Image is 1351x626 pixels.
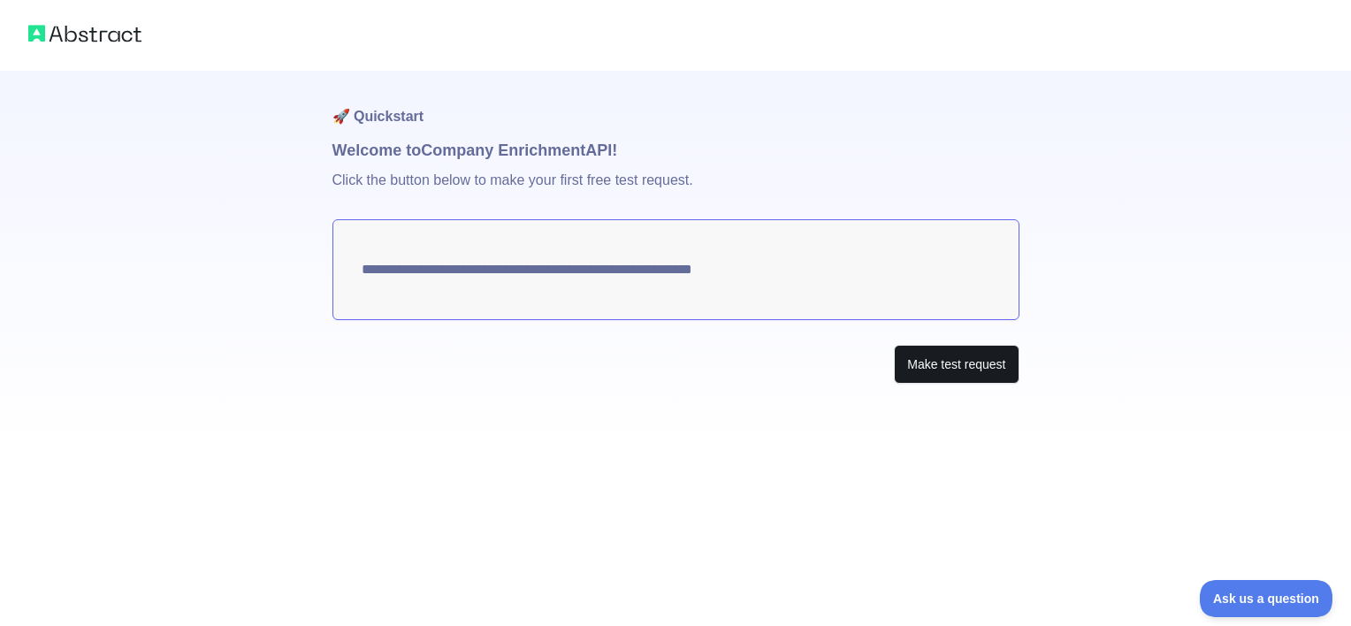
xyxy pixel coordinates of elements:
[894,345,1019,385] button: Make test request
[332,163,1019,219] p: Click the button below to make your first free test request.
[1200,580,1333,617] iframe: Toggle Customer Support
[332,71,1019,138] h1: 🚀 Quickstart
[28,21,141,46] img: Abstract logo
[332,138,1019,163] h1: Welcome to Company Enrichment API!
